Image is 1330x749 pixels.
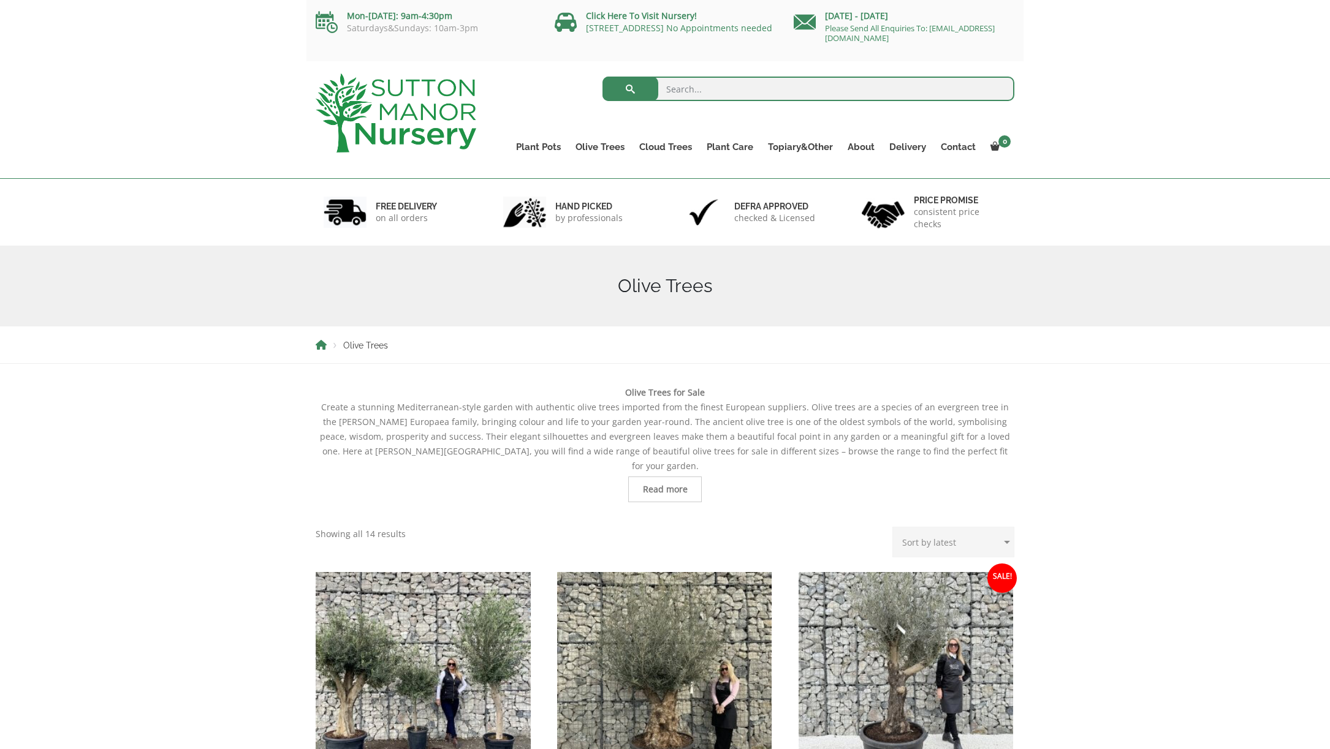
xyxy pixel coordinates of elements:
[825,23,995,43] a: Please Send All Enquiries To: [EMAIL_ADDRESS][DOMAIN_NAME]
[998,135,1011,148] span: 0
[568,138,632,156] a: Olive Trees
[761,138,840,156] a: Topiary&Other
[734,212,815,224] p: checked & Licensed
[682,197,725,228] img: 3.jpg
[555,212,623,224] p: by professionals
[316,9,536,23] p: Mon-[DATE]: 9am-4:30pm
[586,10,697,21] a: Click Here To Visit Nursery!
[882,138,933,156] a: Delivery
[316,385,1014,502] div: Create a stunning Mediterranean-style garden with authentic olive trees imported from the finest ...
[316,23,536,33] p: Saturdays&Sundays: 10am-3pm
[840,138,882,156] a: About
[643,485,688,494] span: Read more
[343,341,388,350] span: Olive Trees
[862,194,905,231] img: 4.jpg
[632,138,699,156] a: Cloud Trees
[316,340,1014,350] nav: Breadcrumbs
[699,138,761,156] a: Plant Care
[316,73,476,152] img: logo
[586,22,772,34] a: [STREET_ADDRESS] No Appointments needed
[914,206,1007,230] p: consistent price checks
[555,201,623,212] h6: hand picked
[794,9,1014,23] p: [DATE] - [DATE]
[503,197,546,228] img: 2.jpg
[892,527,1014,557] select: Shop order
[509,138,568,156] a: Plant Pots
[324,197,367,228] img: 1.jpg
[914,195,1007,206] h6: Price promise
[625,386,705,398] b: Olive Trees for Sale
[376,212,437,224] p: on all orders
[983,138,1014,156] a: 0
[316,527,406,541] p: Showing all 14 results
[376,201,437,212] h6: FREE DELIVERY
[602,77,1015,101] input: Search...
[987,563,1017,593] span: Sale!
[933,138,983,156] a: Contact
[316,275,1014,297] h1: Olive Trees
[734,201,815,212] h6: Defra approved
